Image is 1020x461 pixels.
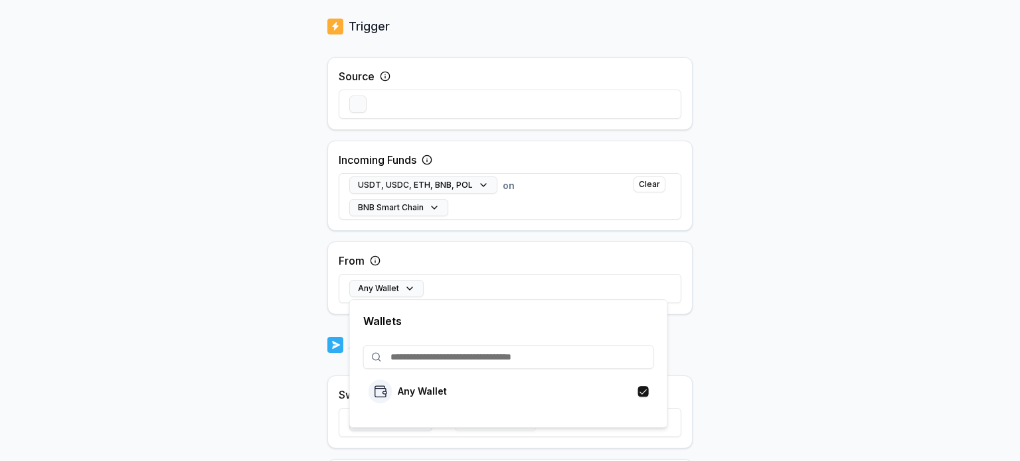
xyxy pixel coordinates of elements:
img: logo [327,17,343,36]
button: Clear [634,176,665,192]
span: on [503,178,515,192]
label: Swap to [339,387,379,403]
img: logo [327,336,343,354]
p: Wallets [363,313,654,329]
p: Trigger [349,17,390,36]
p: Any Wallet [398,386,447,397]
div: Any Wallet [349,299,668,428]
label: Source [339,68,375,84]
button: Any Wallet [349,280,424,297]
label: Incoming Funds [339,152,416,168]
img: logo [369,379,392,403]
button: USDT, USDC, ETH, BNB, POL [349,176,497,194]
button: BNB Smart Chain [349,199,448,216]
label: From [339,253,365,269]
